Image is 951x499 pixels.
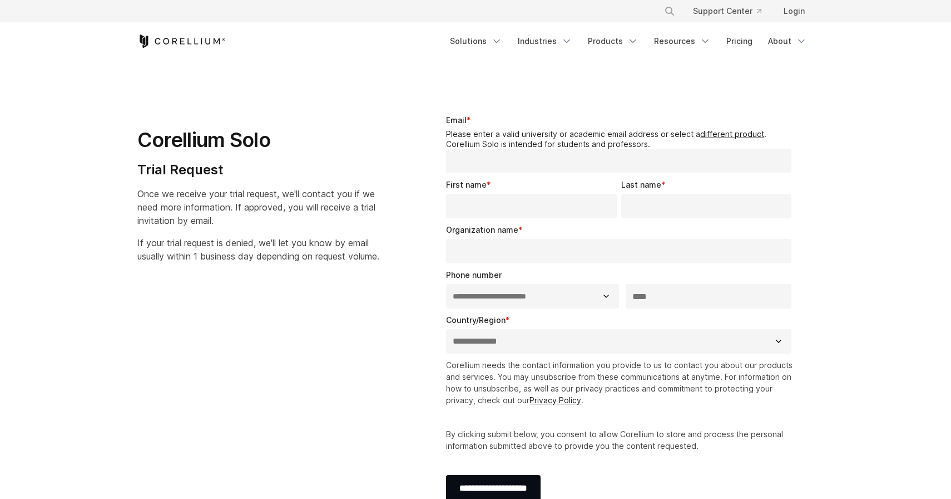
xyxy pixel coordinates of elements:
a: Pricing [720,31,759,51]
div: Navigation Menu [443,31,814,51]
h1: Corellium Solo [137,128,379,153]
p: Corellium needs the contact information you provide to us to contact you about our products and s... [446,359,796,406]
button: Search [660,1,680,21]
legend: Please enter a valid university or academic email address or select a . Corellium Solo is intende... [446,129,796,149]
a: Solutions [443,31,509,51]
span: Email [446,115,467,125]
span: Country/Region [446,315,506,325]
a: Login [775,1,814,21]
a: About [761,31,814,51]
h4: Trial Request [137,162,379,178]
a: different product [700,129,764,139]
span: If your trial request is denied, we'll let you know by email usually within 1 business day depend... [137,237,379,262]
span: Organization name [446,225,518,234]
span: Once we receive your trial request, we'll contact you if we need more information. If approved, y... [137,188,375,226]
a: Resources [647,31,717,51]
p: By clicking submit below, you consent to allow Corellium to store and process the personal inform... [446,428,796,452]
div: Navigation Menu [651,1,814,21]
a: Support Center [684,1,770,21]
a: Corellium Home [137,35,226,48]
a: Privacy Policy [529,395,581,405]
span: Phone number [446,270,502,280]
span: First name [446,180,487,189]
span: Last name [621,180,661,189]
a: Industries [511,31,579,51]
a: Products [581,31,645,51]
